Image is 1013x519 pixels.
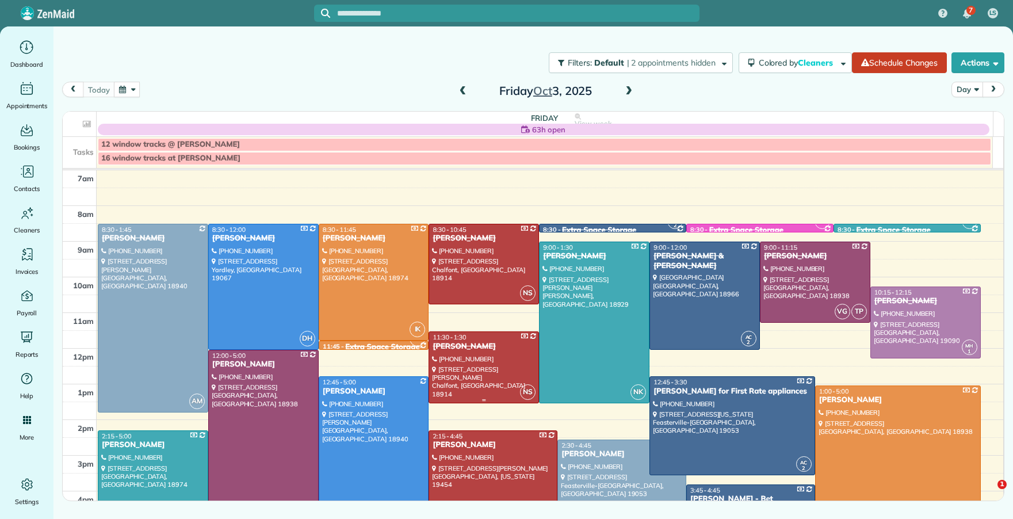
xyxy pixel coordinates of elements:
[433,226,466,234] span: 8:30 - 10:45
[73,352,94,361] span: 12pm
[432,342,536,352] div: [PERSON_NAME]
[800,459,807,465] span: AC
[562,226,636,235] div: Extra Space Storage
[983,82,1004,97] button: next
[561,441,591,449] span: 2:30 - 4:45
[668,220,682,231] small: 2
[989,9,997,18] span: LS
[6,100,48,112] span: Appointments
[5,38,49,70] a: Dashboard
[102,226,132,234] span: 8:30 - 1:45
[212,352,246,360] span: 12:00 - 5:00
[14,142,40,153] span: Bookings
[321,9,330,18] svg: Focus search
[14,183,40,194] span: Contacts
[78,495,94,504] span: 4pm
[433,432,462,440] span: 2:15 - 4:45
[759,58,837,68] span: Colored by
[997,480,1007,489] span: 1
[432,440,554,450] div: [PERSON_NAME]
[690,486,720,494] span: 3:45 - 4:45
[73,281,94,290] span: 10am
[653,378,687,386] span: 12:45 - 3:30
[857,226,931,235] div: Extra Space Storage
[549,52,732,73] button: Filters: Default | 2 appointments hidden
[323,226,356,234] span: 8:30 - 11:45
[974,480,1001,507] iframe: Intercom live chat
[20,390,34,402] span: Help
[709,226,783,235] div: Extra Space Storage
[10,59,43,70] span: Dashboard
[951,52,1004,73] button: Actions
[851,304,867,319] span: TP
[5,162,49,194] a: Contacts
[543,243,573,251] span: 9:00 - 1:30
[322,234,426,243] div: [PERSON_NAME]
[594,58,625,68] span: Default
[212,234,315,243] div: [PERSON_NAME]
[533,83,552,98] span: Oct
[5,287,49,319] a: Payroll
[653,251,756,271] div: [PERSON_NAME] & [PERSON_NAME]
[78,209,94,219] span: 8am
[798,58,835,68] span: Cleaners
[764,243,797,251] span: 9:00 - 11:15
[969,6,973,15] span: 7
[531,113,558,123] span: Friday
[561,449,683,459] div: [PERSON_NAME]
[102,432,132,440] span: 2:15 - 5:00
[101,440,205,450] div: [PERSON_NAME]
[78,174,94,183] span: 7am
[5,475,49,507] a: Settings
[568,58,592,68] span: Filters:
[73,316,94,326] span: 11am
[78,388,94,397] span: 1pm
[542,251,646,261] div: [PERSON_NAME]
[5,328,49,360] a: Reports
[653,243,687,251] span: 9:00 - 12:00
[739,52,852,73] button: Colored byCleaners
[575,119,611,128] span: View week
[212,226,246,234] span: 8:30 - 12:00
[101,234,205,243] div: [PERSON_NAME]
[212,360,315,369] div: [PERSON_NAME]
[5,121,49,153] a: Bookings
[627,58,716,68] span: | 2 appointments hidden
[300,331,315,346] span: DH
[101,140,240,149] span: 12 window tracks @ [PERSON_NAME]
[746,334,752,340] span: AC
[874,288,912,296] span: 10:15 - 12:15
[852,52,947,73] a: Schedule Changes
[962,346,977,357] small: 1
[345,342,419,352] div: Extra Space Storage
[16,349,39,360] span: Reports
[653,387,812,396] div: [PERSON_NAME] for First Rate appliances
[83,82,114,97] button: today
[15,496,39,507] span: Settings
[17,307,37,319] span: Payroll
[189,394,205,409] span: AM
[314,9,330,18] button: Focus search
[690,494,812,514] div: [PERSON_NAME] - Bet Investments
[78,423,94,433] span: 2pm
[520,384,536,400] span: NS
[532,124,565,135] span: 63h open
[5,245,49,277] a: Invoices
[819,387,849,395] span: 1:00 - 5:00
[78,459,94,468] span: 3pm
[5,369,49,402] a: Help
[101,154,240,163] span: 16 window tracks at [PERSON_NAME]
[797,463,811,474] small: 2
[819,395,977,405] div: [PERSON_NAME]
[16,266,39,277] span: Invoices
[741,337,756,348] small: 2
[543,52,732,73] a: Filters: Default | 2 appointments hidden
[5,204,49,236] a: Cleaners
[835,304,850,319] span: VG
[433,333,466,341] span: 11:30 - 1:30
[520,285,536,301] span: NS
[322,387,426,396] div: [PERSON_NAME]
[14,224,40,236] span: Cleaners
[965,342,973,349] span: MH
[323,378,356,386] span: 12:45 - 5:00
